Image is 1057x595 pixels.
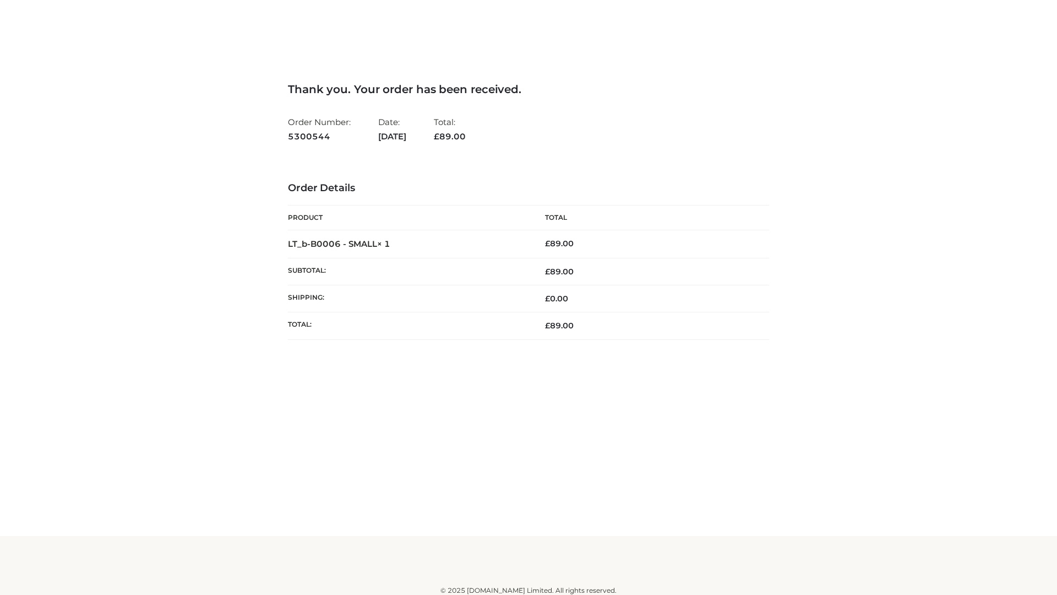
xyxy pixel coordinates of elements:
[377,239,390,249] strong: × 1
[288,312,528,339] th: Total:
[545,321,550,331] span: £
[288,258,528,285] th: Subtotal:
[288,129,351,144] strong: 5300544
[288,83,769,96] h3: Thank you. Your order has been received.
[545,239,550,248] span: £
[434,131,466,142] span: 89.00
[545,239,574,248] bdi: 89.00
[288,239,390,249] strong: LT_b-B0006 - SMALL
[288,205,528,230] th: Product
[545,294,550,304] span: £
[288,285,528,312] th: Shipping:
[528,205,769,230] th: Total
[545,267,550,277] span: £
[434,112,466,146] li: Total:
[434,131,439,142] span: £
[288,112,351,146] li: Order Number:
[378,112,406,146] li: Date:
[288,182,769,194] h3: Order Details
[378,129,406,144] strong: [DATE]
[545,267,574,277] span: 89.00
[545,321,574,331] span: 89.00
[545,294,568,304] bdi: 0.00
